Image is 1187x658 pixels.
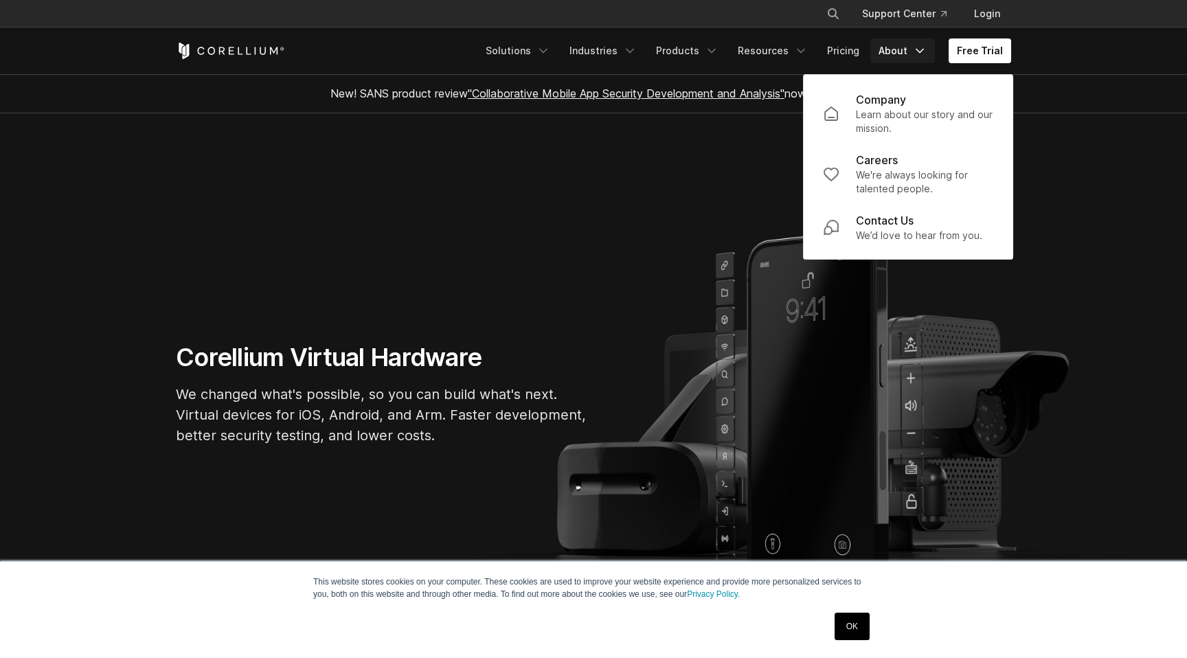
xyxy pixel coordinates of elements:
[870,38,935,63] a: About
[561,38,645,63] a: Industries
[176,342,588,373] h1: Corellium Virtual Hardware
[856,91,906,108] p: Company
[687,589,740,599] a: Privacy Policy.
[856,152,898,168] p: Careers
[330,87,857,100] span: New! SANS product review now available.
[835,613,870,640] a: OK
[313,576,874,600] p: This website stores cookies on your computer. These cookies are used to improve your website expe...
[856,212,914,229] p: Contact Us
[963,1,1011,26] a: Login
[477,38,1011,63] div: Navigation Menu
[819,38,868,63] a: Pricing
[812,83,1004,144] a: Company Learn about our story and our mission.
[851,1,958,26] a: Support Center
[812,144,1004,204] a: Careers We're always looking for talented people.
[856,108,993,135] p: Learn about our story and our mission.
[477,38,558,63] a: Solutions
[856,168,993,196] p: We're always looking for talented people.
[856,229,982,242] p: We’d love to hear from you.
[949,38,1011,63] a: Free Trial
[176,43,285,59] a: Corellium Home
[176,384,588,446] p: We changed what's possible, so you can build what's next. Virtual devices for iOS, Android, and A...
[821,1,846,26] button: Search
[812,204,1004,251] a: Contact Us We’d love to hear from you.
[468,87,784,100] a: "Collaborative Mobile App Security Development and Analysis"
[648,38,727,63] a: Products
[810,1,1011,26] div: Navigation Menu
[730,38,816,63] a: Resources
